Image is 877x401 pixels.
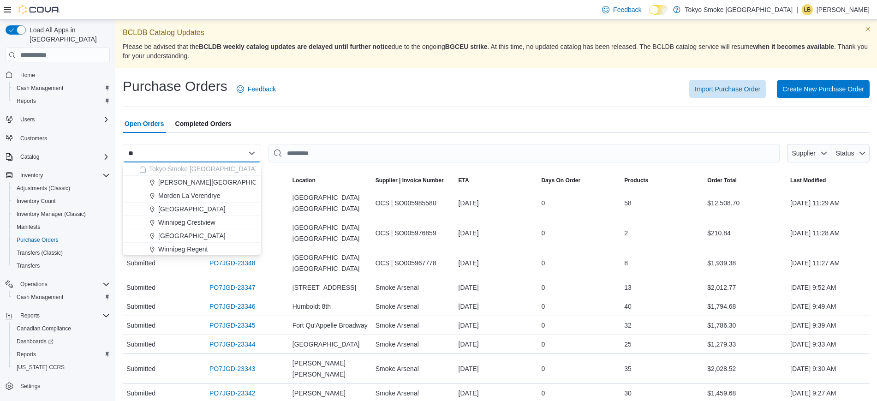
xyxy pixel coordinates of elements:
span: Purchase Orders [13,234,110,245]
span: Canadian Compliance [17,325,71,332]
span: Home [20,72,35,79]
span: 58 [624,198,632,209]
span: Open Orders [125,114,164,133]
div: Smoke Arsenal [372,278,455,297]
button: Purchase Orders [9,233,113,246]
span: 0 [541,282,545,293]
span: Transfers [17,262,40,269]
button: Supplier | Invoice Number [372,173,455,188]
span: Inventory [20,172,43,179]
button: [GEOGRAPHIC_DATA] [123,203,261,216]
div: $1,786.30 [704,316,787,335]
button: Winnipeg Regent [123,243,261,256]
div: Smoke Arsenal [372,335,455,353]
span: Reports [17,351,36,358]
span: 0 [541,388,545,399]
strong: BGCEU strike [445,43,488,50]
a: Transfers [13,260,43,271]
button: Create New Purchase Order [777,80,870,98]
span: Inventory Count [17,198,56,205]
span: Transfers (Classic) [13,247,110,258]
span: Reports [17,97,36,105]
span: [GEOGRAPHIC_DATA] [158,204,226,214]
span: Washington CCRS [13,362,110,373]
a: PO7JGD-23346 [209,301,256,312]
button: Transfers [9,259,113,272]
span: 0 [541,198,545,209]
span: Inventory [17,170,110,181]
div: $210.84 [704,224,787,242]
span: 30 [624,388,632,399]
div: [DATE] 9:52 AM [787,278,870,297]
span: Reports [13,96,110,107]
div: [DATE] [455,254,538,272]
div: $1,279.33 [704,335,787,353]
div: [DATE] 9:49 AM [787,297,870,316]
span: [GEOGRAPHIC_DATA] [GEOGRAPHIC_DATA] [292,252,368,274]
span: [GEOGRAPHIC_DATA] [158,231,226,240]
p: Please be advised that the due to the ongoing . At this time, no updated catalog has been release... [123,42,870,60]
button: Import Purchase Order [689,80,766,98]
div: OCS | SO005985580 [372,194,455,212]
span: 0 [541,363,545,374]
button: Winnipeg Crestview [123,216,261,229]
span: Inventory Manager (Classic) [13,209,110,220]
span: Location [292,177,316,184]
a: Adjustments (Classic) [13,183,74,194]
a: Home [17,70,39,81]
span: Operations [20,281,48,288]
a: PO7JGD-23342 [209,388,256,399]
a: Inventory Manager (Classic) [13,209,89,220]
span: Settings [20,383,40,390]
span: 13 [624,282,632,293]
p: | [796,4,798,15]
a: PO7JGD-23347 [209,282,256,293]
button: Settings [2,379,113,393]
div: Smoke Arsenal [372,297,455,316]
span: Status [836,150,854,157]
span: Transfers [13,260,110,271]
span: Catalog [20,153,39,161]
a: Purchase Orders [13,234,62,245]
span: Winnipeg Crestview [158,218,215,227]
span: ETA [459,177,469,184]
span: [PERSON_NAME] [PERSON_NAME] [292,358,368,380]
a: PO7JGD-23343 [209,363,256,374]
div: [DATE] [455,194,538,212]
p: BCLDB Catalog Updates [123,27,870,38]
button: Days On Order [537,173,620,188]
a: Dashboards [13,336,57,347]
button: Reports [9,348,113,361]
span: Canadian Compliance [13,323,110,334]
div: [DATE] [455,316,538,335]
button: Cash Management [9,82,113,95]
div: [DATE] 11:27 AM [787,254,870,272]
span: Adjustments (Classic) [13,183,110,194]
span: Cash Management [17,84,63,92]
span: [PERSON_NAME][GEOGRAPHIC_DATA] [158,178,279,187]
button: Customers [2,132,113,145]
span: Cash Management [13,83,110,94]
span: Customers [17,132,110,144]
span: Customers [20,135,47,142]
div: $12,508.70 [704,194,787,212]
h1: Purchase Orders [123,77,227,96]
div: [DATE] 9:30 AM [787,359,870,378]
span: 40 [624,301,632,312]
div: $2,012.77 [704,278,787,297]
span: 32 [624,320,632,331]
span: Users [20,116,35,123]
button: Reports [17,310,43,321]
button: Location [289,173,372,188]
div: $1,939.38 [704,254,787,272]
div: [DATE] [455,335,538,353]
span: Morden La Verendrye [158,191,221,200]
span: Supplier [792,150,816,157]
button: Manifests [9,221,113,233]
a: PO7JGD-23345 [209,320,256,331]
p: [PERSON_NAME] [817,4,870,15]
p: Tokyo Smoke [GEOGRAPHIC_DATA] [685,4,793,15]
input: Dark Mode [649,5,668,15]
button: Morden La Verendrye [123,189,261,203]
a: Cash Management [13,83,67,94]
